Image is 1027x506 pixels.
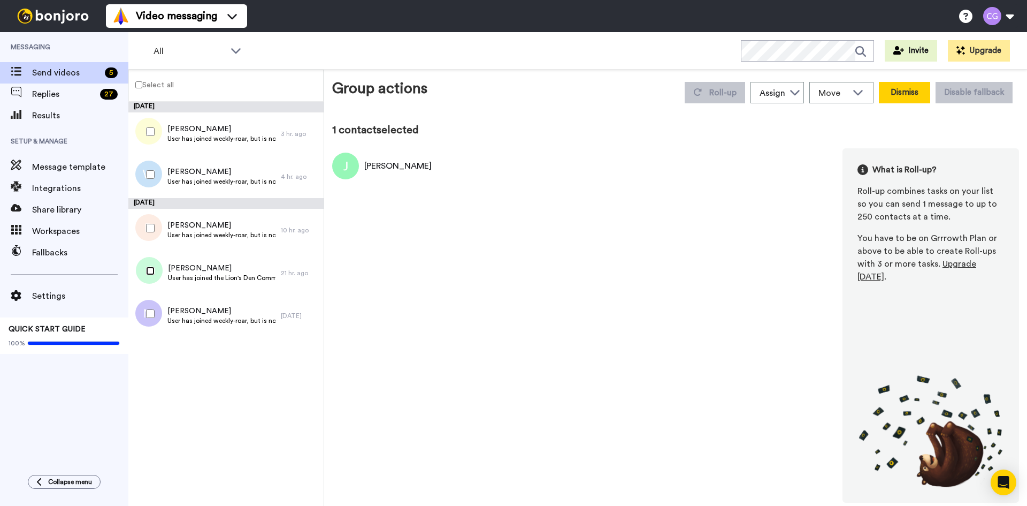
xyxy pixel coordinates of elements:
span: Share library [32,203,128,216]
div: 27 [100,89,118,100]
span: [PERSON_NAME] [167,124,275,134]
label: Select all [129,78,174,91]
span: [PERSON_NAME] [167,167,275,177]
span: QUICK START GUIDE [9,326,86,333]
span: Collapse menu [48,478,92,486]
div: 1 contact selected [332,123,1019,138]
img: Image of Jared Mayo [332,153,359,179]
span: Fallbacks [32,246,128,259]
div: 10 hr. ago [281,226,318,235]
img: bj-logo-header-white.svg [13,9,93,24]
div: You have to be on Grrrowth Plan or above to be able to create Roll-ups with 3 or more tasks. . [857,232,1004,283]
div: [DATE] [128,102,324,112]
span: User has joined weekly-roar, but is not in Mighty Networks. [167,134,275,143]
span: User has joined the Lion's Den Community [168,274,275,282]
button: Disable fallback [936,82,1013,103]
div: Roll-up combines tasks on your list so you can send 1 message to up to 250 contacts at a time. [857,185,1004,223]
div: 21 hr. ago [281,269,318,277]
span: Integrations [32,182,128,195]
span: Video messaging [136,9,217,24]
input: Select all [135,81,142,88]
span: Roll-up [709,88,737,97]
span: [PERSON_NAME] [168,263,275,274]
span: Message template [32,161,128,173]
div: 3 hr. ago [281,130,318,138]
div: [PERSON_NAME] [364,160,432,172]
span: User has joined weekly-roar, but is not in Mighty Networks. [167,231,275,239]
span: What is Roll-up? [872,163,937,176]
button: Invite [885,40,937,62]
span: 100% [9,339,25,348]
div: [DATE] [281,312,318,320]
button: Roll-up [685,82,745,103]
img: joro-roll.png [857,375,1004,488]
span: Send videos [32,66,101,79]
span: Workspaces [32,225,128,238]
div: 5 [105,67,118,78]
div: [DATE] [128,198,324,209]
span: Replies [32,88,96,101]
span: [PERSON_NAME] [167,220,275,231]
span: [PERSON_NAME] [167,306,275,316]
button: Collapse menu [28,475,101,489]
div: Assign [760,87,785,100]
button: Dismiss [879,82,930,103]
button: Upgrade [948,40,1010,62]
span: User has joined weekly-roar, but is not in Mighty Networks. [167,177,275,186]
div: 4 hr. ago [281,172,318,181]
div: Group actions [332,78,427,103]
span: User has joined weekly-roar, but is not in Mighty Networks. [167,316,275,325]
span: Move [818,87,847,100]
span: Results [32,109,128,122]
span: Settings [32,290,128,303]
img: vm-color.svg [112,7,129,25]
span: All [154,45,225,58]
div: Open Intercom Messenger [991,470,1016,495]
